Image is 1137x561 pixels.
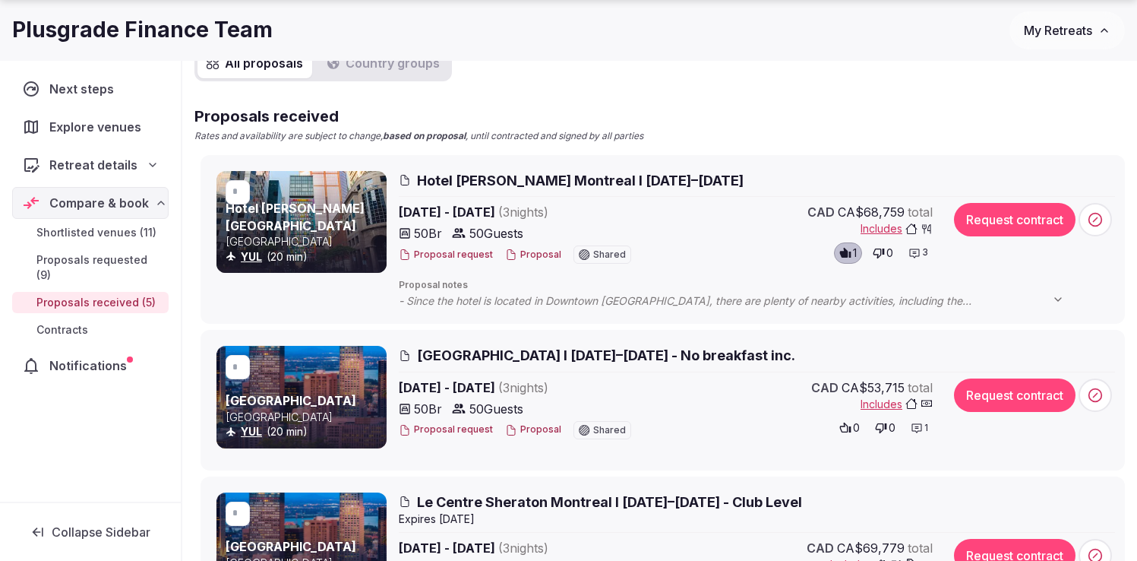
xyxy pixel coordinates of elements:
[226,424,384,439] div: (20 min)
[505,249,561,261] button: Proposal
[226,249,384,265] div: (20 min)
[12,350,169,382] a: Notifications
[870,417,900,439] button: 0
[889,420,895,436] span: 0
[853,246,857,261] span: 1
[906,417,933,439] button: 1
[904,242,933,264] button: 3
[399,203,666,221] span: [DATE] - [DATE]
[36,225,156,240] span: Shortlisted venues (11)
[908,203,933,221] span: total
[861,221,933,236] button: Includes
[226,234,384,249] p: [GEOGRAPHIC_DATA]
[226,393,356,408] a: [GEOGRAPHIC_DATA]
[837,539,905,557] span: CA$69,779
[954,203,1075,236] button: Request contract
[593,426,626,435] span: Shared
[399,512,1115,527] div: Expire s [DATE]
[12,73,169,105] a: Next steps
[954,379,1075,412] button: Request contract
[1024,23,1092,38] span: My Retreats
[383,130,466,141] strong: based on proposal
[52,525,150,540] span: Collapse Sidebar
[807,203,835,221] span: CAD
[194,130,643,143] p: Rates and availability are subject to change, , until contracted and signed by all parties
[417,346,795,365] span: [GEOGRAPHIC_DATA] I [DATE]–[DATE] - No breakfast inc.
[908,539,933,557] span: total
[807,539,834,557] span: CAD
[417,171,744,190] span: Hotel [PERSON_NAME] Montreal I [DATE]–[DATE]
[49,156,137,174] span: Retreat details
[49,118,147,136] span: Explore venues
[498,540,548,556] span: ( 3 night s )
[399,539,666,557] span: [DATE] - [DATE]
[399,423,493,436] button: Proposal request
[49,80,120,98] span: Next steps
[908,379,933,397] span: total
[399,293,1079,309] span: - Since the hotel is located in Downtown [GEOGRAPHIC_DATA], there are plenty of nearby activities...
[226,539,356,554] a: [GEOGRAPHIC_DATA]
[838,203,905,221] span: CA$68,759
[924,422,928,435] span: 1
[505,423,561,436] button: Proposal
[417,493,802,512] span: Le Centre Sheraton Montreal I [DATE]–[DATE] - Club Level
[49,194,149,212] span: Compare & book
[36,295,156,310] span: Proposals received (5)
[12,111,169,143] a: Explore venues
[226,201,365,233] a: Hotel [PERSON_NAME][GEOGRAPHIC_DATA]
[922,246,928,259] span: 3
[36,252,163,283] span: Proposals requested (9)
[842,379,905,397] span: CA$53,715
[469,400,523,418] span: 50 Guests
[399,279,1115,292] span: Proposal notes
[498,380,548,395] span: ( 3 night s )
[1009,11,1125,49] button: My Retreats
[194,106,643,127] h2: Proposals received
[868,242,898,264] button: 0
[12,249,169,286] a: Proposals requested (9)
[49,357,133,375] span: Notifications
[834,242,862,264] button: 1
[241,250,262,263] a: YUL
[886,246,893,261] span: 0
[414,400,442,418] span: 50 Br
[318,48,449,78] button: Country groups
[835,417,864,439] button: 0
[811,379,839,397] span: CAD
[12,15,273,45] h1: Plusgrade Finance Team
[853,420,860,436] span: 0
[197,48,312,78] button: All proposals
[241,425,262,438] a: YUL
[399,249,493,261] button: Proposal request
[12,222,169,243] a: Shortlisted venues (11)
[12,515,169,549] button: Collapse Sidebar
[12,292,169,313] a: Proposals received (5)
[414,224,442,242] span: 50 Br
[498,204,548,220] span: ( 3 night s )
[226,410,384,425] p: [GEOGRAPHIC_DATA]
[399,379,666,397] span: [DATE] - [DATE]
[593,250,626,259] span: Shared
[36,322,88,338] span: Contracts
[12,319,169,341] a: Contracts
[469,224,523,242] span: 50 Guests
[861,397,933,412] button: Includes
